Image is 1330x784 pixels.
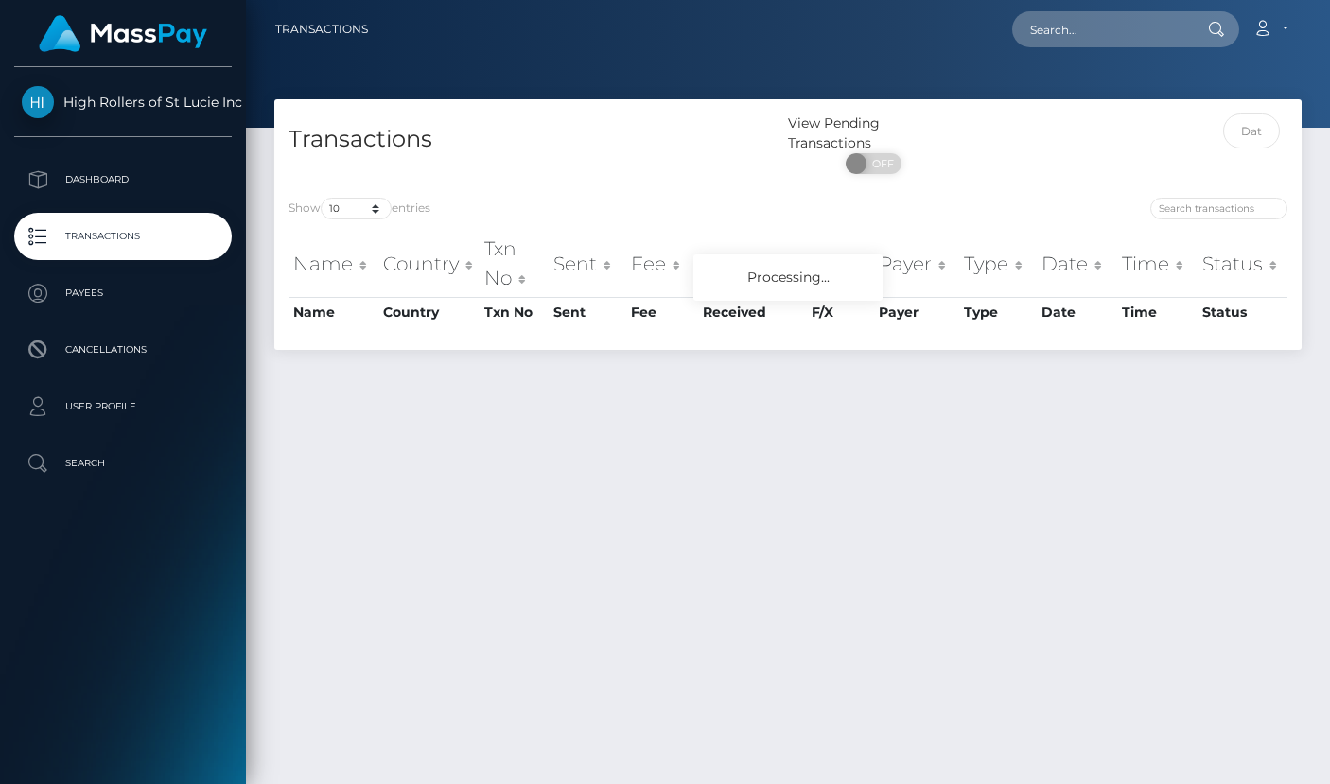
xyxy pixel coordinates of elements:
th: Time [1117,297,1198,327]
img: MassPay Logo [39,15,207,52]
th: Received [698,230,808,297]
input: Search transactions [1150,198,1287,219]
select: Showentries [321,198,392,219]
th: Sent [549,230,626,297]
th: Name [289,230,378,297]
a: Transactions [14,213,232,260]
th: Payer [874,297,959,327]
th: Payer [874,230,959,297]
th: Fee [626,230,697,297]
img: High Rollers of St Lucie Inc [22,86,54,118]
th: F/X [807,230,874,297]
th: Txn No [480,297,549,327]
th: Sent [549,297,626,327]
th: Status [1198,230,1288,297]
th: Type [959,230,1038,297]
th: Type [959,297,1038,327]
th: Date [1037,297,1116,327]
th: Date [1037,230,1116,297]
p: Dashboard [22,166,224,194]
p: Search [22,449,224,478]
div: Processing... [693,254,883,301]
a: Payees [14,270,232,317]
th: Country [378,297,481,327]
a: Cancellations [14,326,232,374]
th: Fee [626,297,697,327]
input: Date filter [1223,113,1280,148]
p: User Profile [22,392,224,421]
th: Received [698,297,808,327]
a: Search [14,440,232,487]
th: Status [1198,297,1288,327]
p: Cancellations [22,336,224,364]
th: Txn No [480,230,549,297]
input: Search... [1012,11,1190,47]
th: Time [1117,230,1198,297]
div: View Pending Transactions [788,113,959,153]
a: User Profile [14,383,232,430]
p: Payees [22,279,224,307]
label: Show entries [289,198,430,219]
p: Transactions [22,222,224,251]
th: Country [378,230,481,297]
span: OFF [856,153,903,174]
h4: Transactions [289,123,774,156]
span: High Rollers of St Lucie Inc [14,94,232,111]
th: Name [289,297,378,327]
th: F/X [807,297,874,327]
a: Dashboard [14,156,232,203]
a: Transactions [275,9,368,49]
